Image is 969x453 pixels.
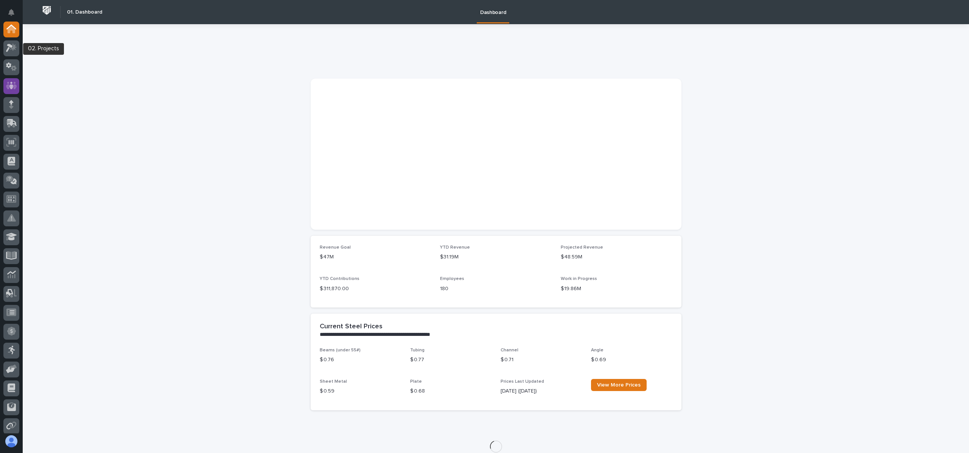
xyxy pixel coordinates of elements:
span: Projected Revenue [561,245,603,250]
span: View More Prices [597,382,641,388]
span: Employees [440,277,464,281]
a: View More Prices [591,379,647,391]
span: Sheet Metal [320,379,347,384]
p: $ 0.59 [320,387,401,395]
p: $31.19M [440,253,552,261]
h2: 01. Dashboard [67,9,102,15]
p: $ 0.76 [320,356,401,364]
button: Notifications [3,5,19,20]
p: [DATE] ([DATE]) [501,387,582,395]
span: Work in Progress [561,277,597,281]
p: $48.59M [561,253,672,261]
span: YTD Revenue [440,245,470,250]
span: Prices Last Updated [501,379,544,384]
p: 180 [440,285,552,293]
div: Notifications [9,9,19,21]
p: $ 0.71 [501,356,582,364]
span: Revenue Goal [320,245,351,250]
h2: Current Steel Prices [320,323,383,331]
span: Tubing [410,348,425,353]
p: $47M [320,253,431,261]
p: $ 0.69 [591,356,672,364]
p: $ 0.68 [410,387,491,395]
p: $19.86M [561,285,672,293]
span: Angle [591,348,603,353]
img: Workspace Logo [40,3,54,17]
span: Plate [410,379,422,384]
span: YTD Contributions [320,277,359,281]
p: $ 0.77 [410,356,491,364]
p: $ 311,870.00 [320,285,431,293]
span: Channel [501,348,518,353]
button: users-avatar [3,433,19,449]
span: Beams (under 55#) [320,348,361,353]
